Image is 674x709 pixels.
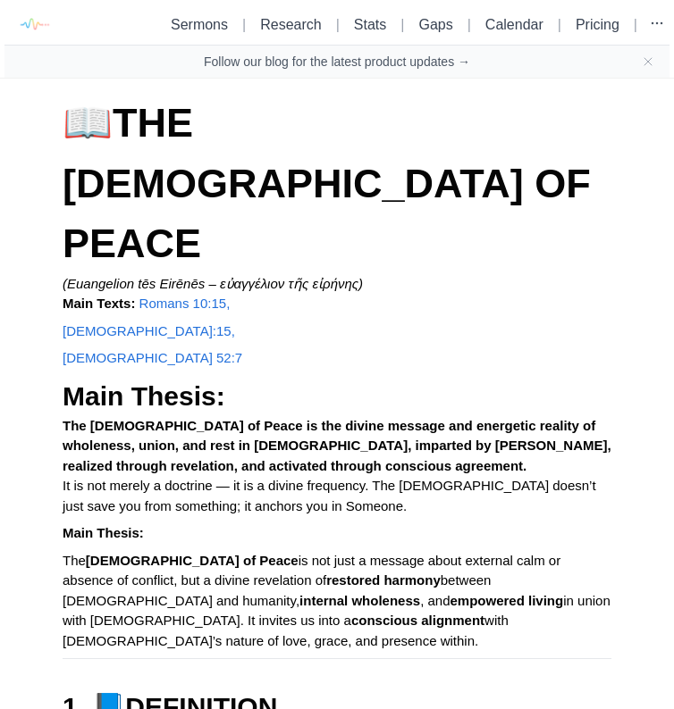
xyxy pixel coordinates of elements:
[63,381,225,411] strong: Main Thesis:
[420,593,450,608] span: , and
[63,100,113,146] span: 📖
[418,17,452,32] a: Gaps
[204,53,470,71] a: Follow our blog for the latest product updates →
[63,323,235,338] a: [DEMOGRAPHIC_DATA]:15,
[63,478,600,513] span: It is not merely a doctrine — it is a divine frequency. The [DEMOGRAPHIC_DATA] doesn’t just save ...
[171,17,228,32] a: Sermons
[63,525,144,540] strong: Main Thesis:
[260,17,321,32] a: Research
[139,296,231,311] a: Romans 10:15,
[329,14,347,36] li: |
[451,593,564,608] strong: empowered living
[86,553,299,568] strong: [DEMOGRAPHIC_DATA] of Peace
[576,17,619,32] a: Pricing
[63,613,512,648] span: with [DEMOGRAPHIC_DATA]’s nature of love, grace, and presence within.
[63,572,495,608] span: between [DEMOGRAPHIC_DATA] and humanity,
[351,613,484,628] strong: conscious alignment
[63,296,135,311] strong: Main Texts:
[460,14,478,36] li: |
[63,418,615,473] strong: The [DEMOGRAPHIC_DATA] of Peace is the divine message and energetic reality of wholeness, union, ...
[393,14,411,36] li: |
[354,17,386,32] a: Stats
[235,14,253,36] li: |
[13,4,54,45] img: logo
[299,593,420,608] strong: internal wholeness
[627,14,645,36] li: |
[63,350,242,365] a: [DEMOGRAPHIC_DATA] 52:7
[551,14,569,36] li: |
[641,54,655,69] button: Close banner
[326,572,441,588] strong: restored harmony
[63,100,602,266] strong: THE [DEMOGRAPHIC_DATA] OF PEACE
[63,553,564,588] span: is not just a message about external calm or absence of conflict, but a divine revelation of
[485,17,543,32] a: Calendar
[63,276,363,291] em: (Euangelion tēs Eirēnēs – εὐαγγέλιον τῆς εἰρήνης)
[63,553,86,568] span: The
